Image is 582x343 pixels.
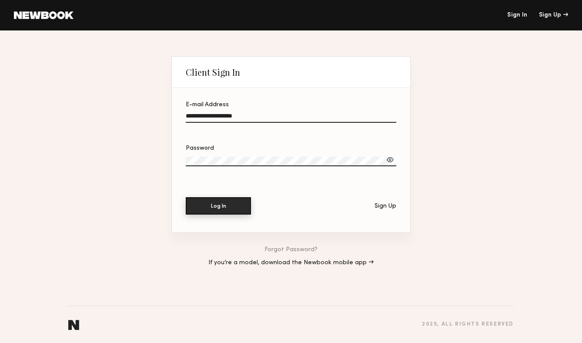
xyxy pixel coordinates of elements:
[375,203,396,209] div: Sign Up
[186,145,396,151] div: Password
[539,12,568,18] div: Sign Up
[264,247,318,253] a: Forgot Password?
[422,322,514,327] div: 2025 , all rights reserved
[186,102,396,108] div: E-mail Address
[208,260,374,266] a: If you’re a model, download the Newbook mobile app →
[507,12,527,18] a: Sign In
[186,197,251,215] button: Log In
[186,67,240,77] div: Client Sign In
[186,113,396,123] input: E-mail Address
[186,157,396,166] input: Password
